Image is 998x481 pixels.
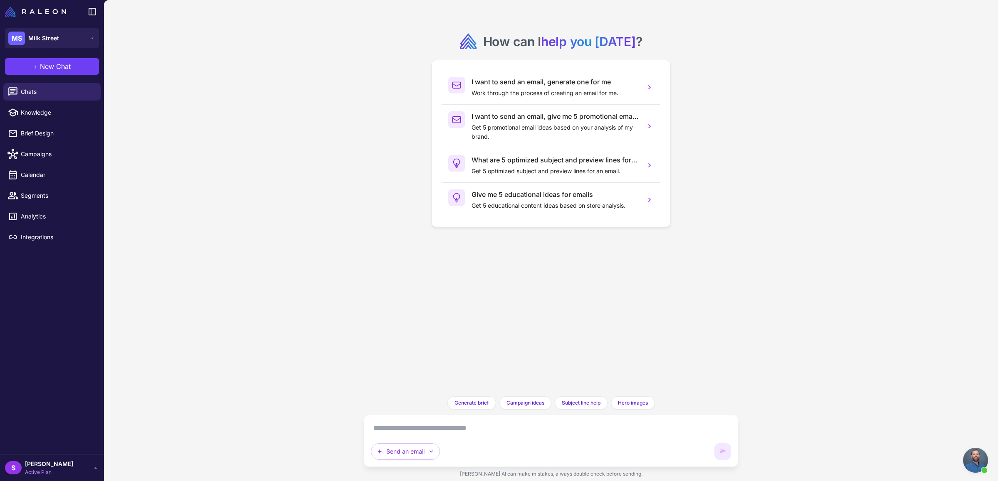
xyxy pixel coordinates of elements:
[21,150,94,159] span: Campaigns
[21,87,94,96] span: Chats
[541,34,636,49] span: help you [DATE]
[21,191,94,200] span: Segments
[499,396,551,410] button: Campaign ideas
[3,187,101,204] a: Segments
[3,208,101,225] a: Analytics
[472,155,639,165] h3: What are 5 optimized subject and preview lines for an email?
[21,108,94,117] span: Knowledge
[28,34,59,43] span: Milk Street
[472,88,639,98] p: Work through the process of creating an email for me.
[34,61,38,71] span: +
[5,461,22,474] div: S
[21,212,94,221] span: Analytics
[562,399,600,407] span: Subject line help
[472,201,639,210] p: Get 5 educational content ideas based on store analysis.
[3,83,101,101] a: Chats
[5,7,66,17] img: Raleon Logo
[25,459,73,469] span: [PERSON_NAME]
[3,145,101,163] a: Campaigns
[472,77,639,87] h3: I want to send an email, generate one for me
[21,170,94,179] span: Calendar
[21,129,94,138] span: Brief Design
[371,443,440,460] button: Send an email
[5,28,99,48] button: MSMilk Street
[555,396,608,410] button: Subject line help
[472,111,639,121] h3: I want to send an email, give me 5 promotional email ideas.
[364,467,738,481] div: [PERSON_NAME] AI can make mistakes, always double check before sending.
[25,469,73,476] span: Active Plan
[5,58,99,75] button: +New Chat
[3,228,101,246] a: Integrations
[447,396,496,410] button: Generate brief
[3,166,101,184] a: Calendar
[472,167,639,176] p: Get 5 optimized subject and preview lines for an email.
[611,396,655,410] button: Hero images
[472,123,639,141] p: Get 5 promotional email ideas based on your analysis of my brand.
[3,104,101,121] a: Knowledge
[506,399,544,407] span: Campaign ideas
[40,61,71,71] span: New Chat
[472,189,639,199] h3: Give me 5 educational ideas for emails
[455,399,489,407] span: Generate brief
[963,448,988,473] a: Open chat
[21,233,94,242] span: Integrations
[618,399,648,407] span: Hero images
[8,32,25,45] div: MS
[3,125,101,142] a: Brief Design
[483,33,642,50] h2: How can I ?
